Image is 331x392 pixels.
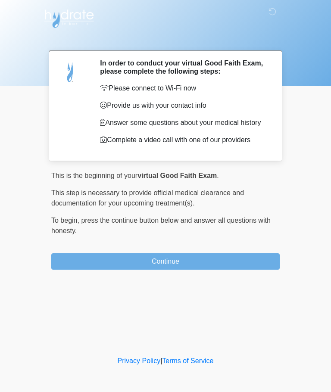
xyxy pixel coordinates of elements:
[217,172,219,179] span: .
[100,59,267,75] h2: In order to conduct your virtual Good Faith Exam, please complete the following steps:
[100,118,267,128] p: Answer some questions about your medical history
[160,357,162,364] a: |
[43,6,95,28] img: Hydrate IV Bar - Arcadia Logo
[51,217,271,234] span: press the continue button below and answer all questions with honesty.
[51,217,81,224] span: To begin,
[100,135,267,145] p: Complete a video call with one of our providers
[137,172,217,179] strong: virtual Good Faith Exam
[100,100,267,111] p: Provide us with your contact info
[118,357,161,364] a: Privacy Policy
[51,189,244,207] span: This step is necessary to provide official medical clearance and documentation for your upcoming ...
[162,357,213,364] a: Terms of Service
[51,172,137,179] span: This is the beginning of your
[51,253,280,270] button: Continue
[100,83,267,93] p: Please connect to Wi-Fi now
[45,31,286,47] h1: ‎ ‎ ‎ ‎
[58,59,84,85] img: Agent Avatar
